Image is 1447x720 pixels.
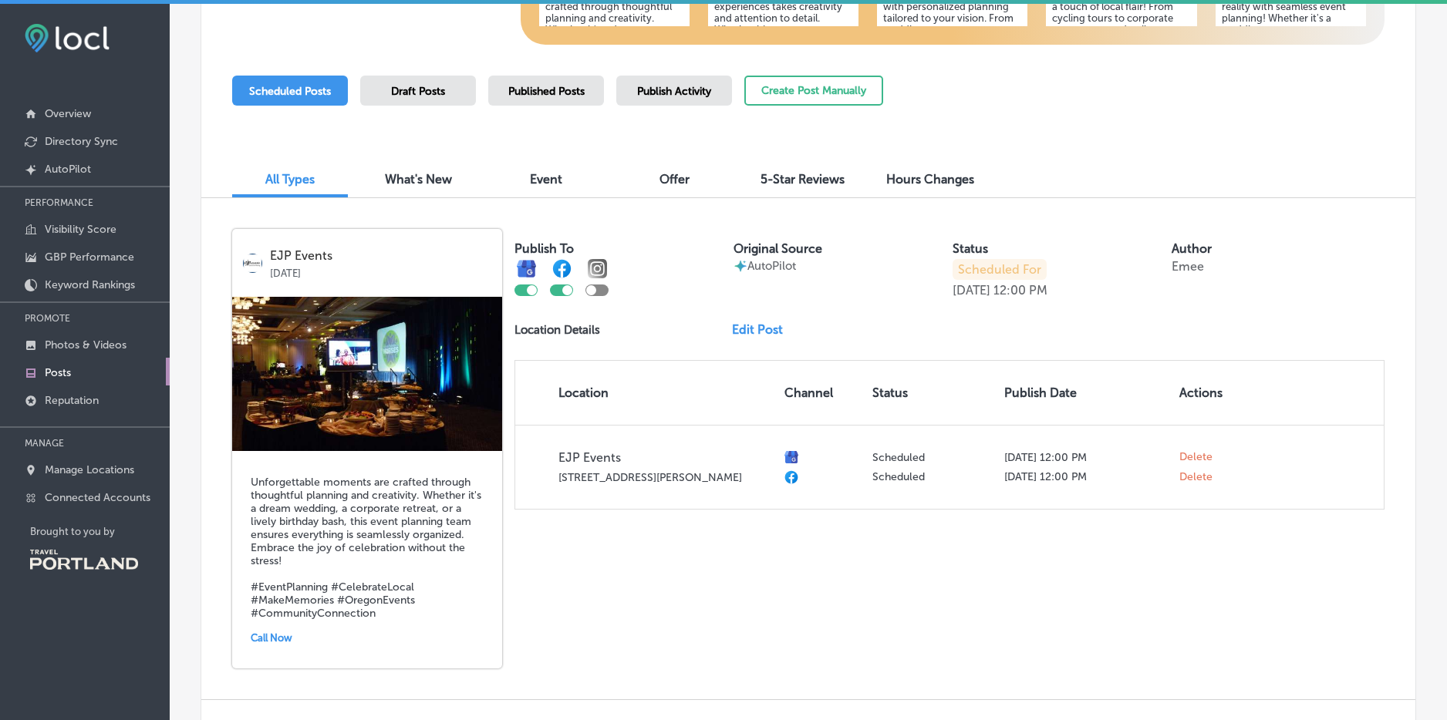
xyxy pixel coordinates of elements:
[1173,361,1243,425] th: Actions
[45,251,134,264] p: GBP Performance
[866,361,998,425] th: Status
[761,172,845,187] span: 5-Star Reviews
[45,338,126,352] p: Photos & Videos
[45,107,91,120] p: Overview
[1172,259,1204,274] p: Emee
[637,85,711,98] span: Publish Activity
[1004,470,1167,483] p: [DATE] 12:00 PM
[993,283,1047,298] p: 12:00 PM
[385,172,452,187] span: What's New
[30,550,138,570] img: Travel Portland
[659,172,690,187] span: Offer
[872,451,992,464] p: Scheduled
[270,249,491,263] p: EJP Events
[953,283,990,298] p: [DATE]
[45,223,116,236] p: Visibility Score
[1179,450,1213,464] span: Delete
[45,135,118,148] p: Directory Sync
[45,163,91,176] p: AutoPilot
[747,259,796,273] p: AutoPilot
[744,76,883,106] button: Create Post Manually
[251,476,484,620] h5: Unforgettable moments are crafted through thoughtful planning and creativity. Whether it's a drea...
[1004,451,1167,464] p: [DATE] 12:00 PM
[1172,241,1212,256] label: Author
[734,241,822,256] label: Original Source
[391,85,445,98] span: Draft Posts
[45,491,150,504] p: Connected Accounts
[514,241,574,256] label: Publish To
[45,278,135,291] p: Keyword Rankings
[232,297,502,451] img: 1629438199image_5bb62c3d-4e4c-4042-a2c4-77e4ff100548.jpg
[514,323,600,337] p: Location Details
[45,366,71,379] p: Posts
[1179,470,1213,484] span: Delete
[732,322,795,337] a: Edit Post
[953,259,1047,280] p: Scheduled For
[25,24,110,52] img: fda3e92497d09a02dc62c9cd864e3231.png
[265,172,315,187] span: All Types
[872,470,992,483] p: Scheduled
[953,241,988,256] label: Status
[45,463,134,476] p: Manage Locations
[734,259,747,273] img: autopilot-icon
[558,471,772,484] p: [STREET_ADDRESS][PERSON_NAME]
[249,85,331,98] span: Scheduled Posts
[886,172,974,187] span: Hours Changes
[515,361,778,425] th: Location
[243,254,262,273] img: logo
[998,361,1173,425] th: Publish Date
[45,394,99,407] p: Reputation
[30,526,170,537] p: Brought to you by
[778,361,866,425] th: Channel
[508,85,585,98] span: Published Posts
[530,172,562,187] span: Event
[558,450,772,465] p: EJP Events
[270,263,491,279] p: [DATE]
